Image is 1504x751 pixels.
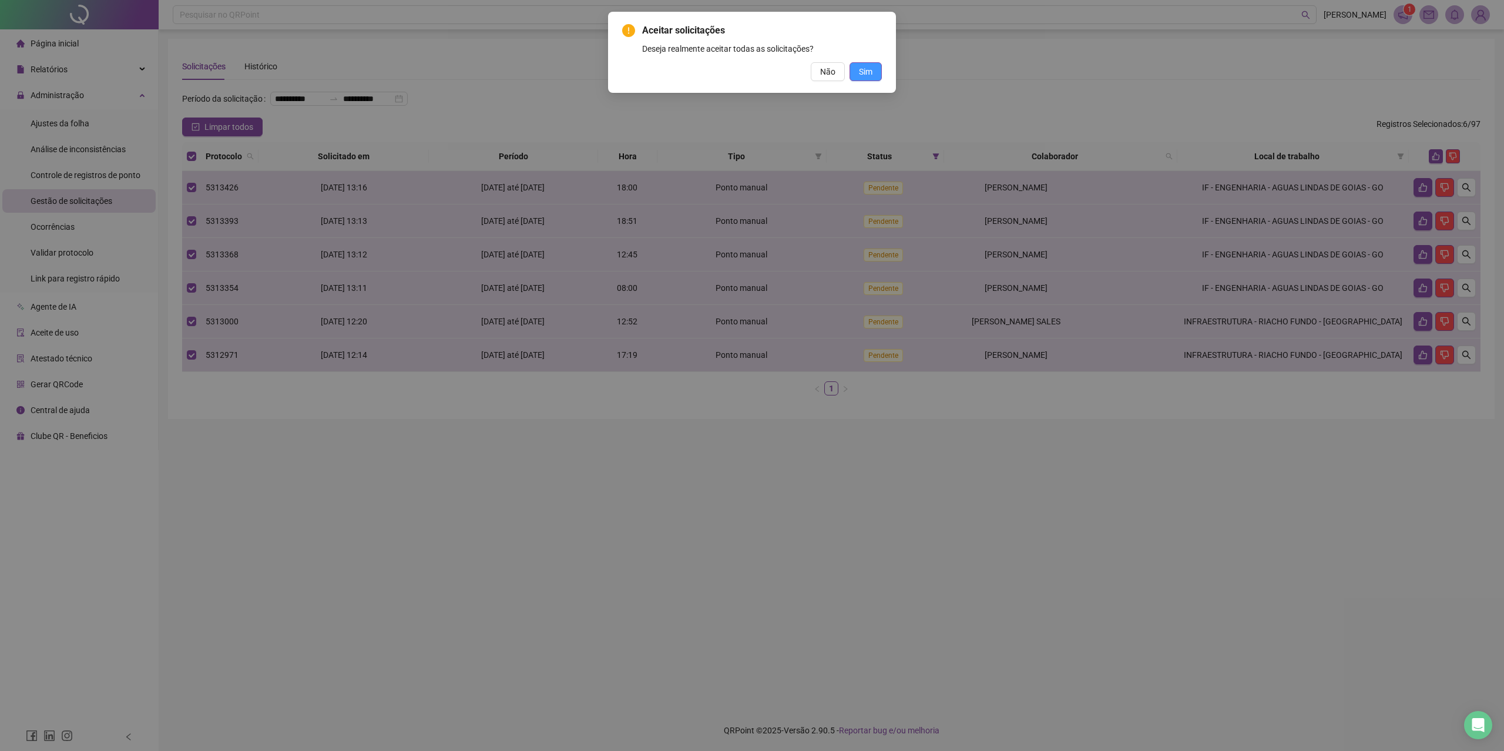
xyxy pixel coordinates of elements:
[850,62,882,81] button: Sim
[859,65,872,78] span: Sim
[642,24,882,38] span: Aceitar solicitações
[811,62,845,81] button: Não
[1464,711,1492,739] div: Open Intercom Messenger
[642,42,882,55] div: Deseja realmente aceitar todas as solicitações?
[820,65,835,78] span: Não
[622,24,635,37] span: exclamation-circle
